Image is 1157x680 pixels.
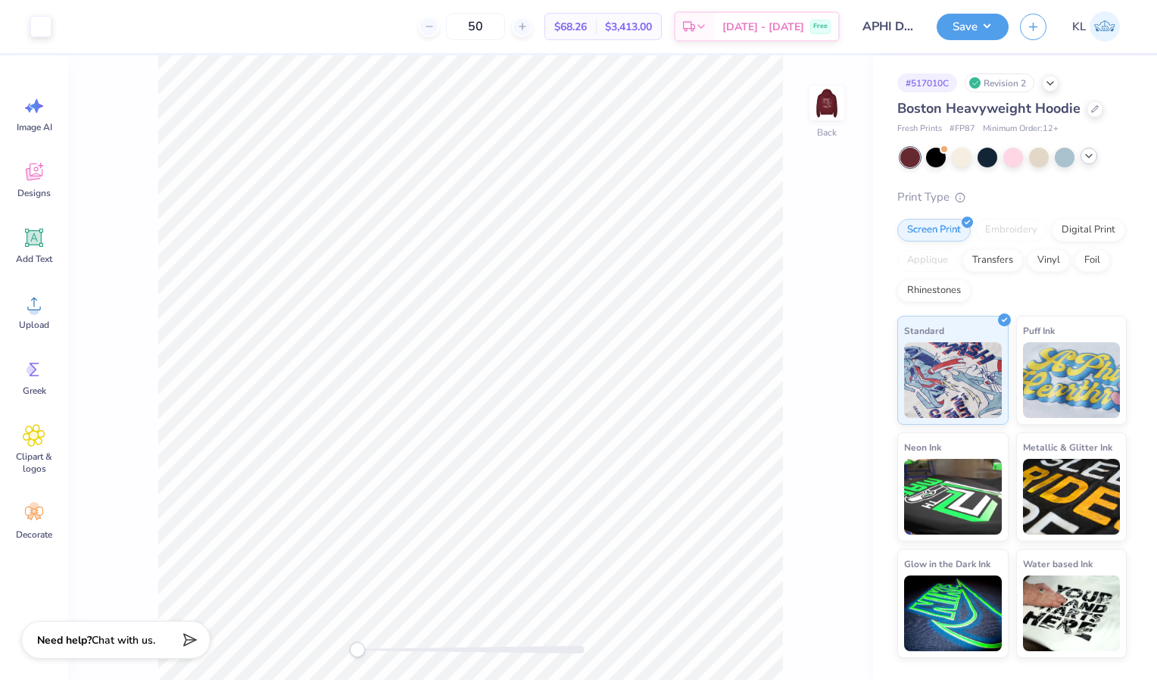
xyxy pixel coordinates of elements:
span: Fresh Prints [897,123,942,136]
div: Rhinestones [897,279,971,302]
span: Free [813,21,828,32]
div: Back [817,126,837,139]
div: Transfers [962,249,1023,272]
span: Decorate [16,529,52,541]
div: Screen Print [897,219,971,242]
span: # FP87 [950,123,975,136]
input: Untitled Design [851,11,925,42]
span: Water based Ink [1023,556,1093,572]
div: Applique [897,249,958,272]
span: Clipart & logos [9,451,59,475]
div: Embroidery [975,219,1047,242]
div: Digital Print [1052,219,1125,242]
span: Metallic & Glitter Ink [1023,439,1112,455]
span: Greek [23,385,46,397]
span: KL [1072,18,1086,36]
a: KL [1065,11,1127,42]
span: Minimum Order: 12 + [983,123,1059,136]
input: – – [446,13,505,40]
img: Water based Ink [1023,576,1121,651]
span: Upload [19,319,49,331]
span: Chat with us. [92,633,155,647]
div: Accessibility label [350,642,365,657]
img: Glow in the Dark Ink [904,576,1002,651]
span: $3,413.00 [605,19,652,35]
span: Standard [904,323,944,338]
img: Puff Ink [1023,342,1121,418]
div: Foil [1074,249,1110,272]
img: Standard [904,342,1002,418]
span: $68.26 [554,19,587,35]
div: Print Type [897,189,1127,206]
img: Neon Ink [904,459,1002,535]
span: [DATE] - [DATE] [722,19,804,35]
img: Metallic & Glitter Ink [1023,459,1121,535]
span: Image AI [17,121,52,133]
img: Kaitlynn Lawson [1090,11,1120,42]
div: Revision 2 [965,73,1034,92]
div: Vinyl [1028,249,1070,272]
button: Save [937,14,1009,40]
span: Add Text [16,253,52,265]
div: # 517010C [897,73,957,92]
img: Back [812,88,842,118]
strong: Need help? [37,633,92,647]
span: Puff Ink [1023,323,1055,338]
span: Boston Heavyweight Hoodie [897,99,1081,117]
span: Designs [17,187,51,199]
span: Neon Ink [904,439,941,455]
span: Glow in the Dark Ink [904,556,990,572]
